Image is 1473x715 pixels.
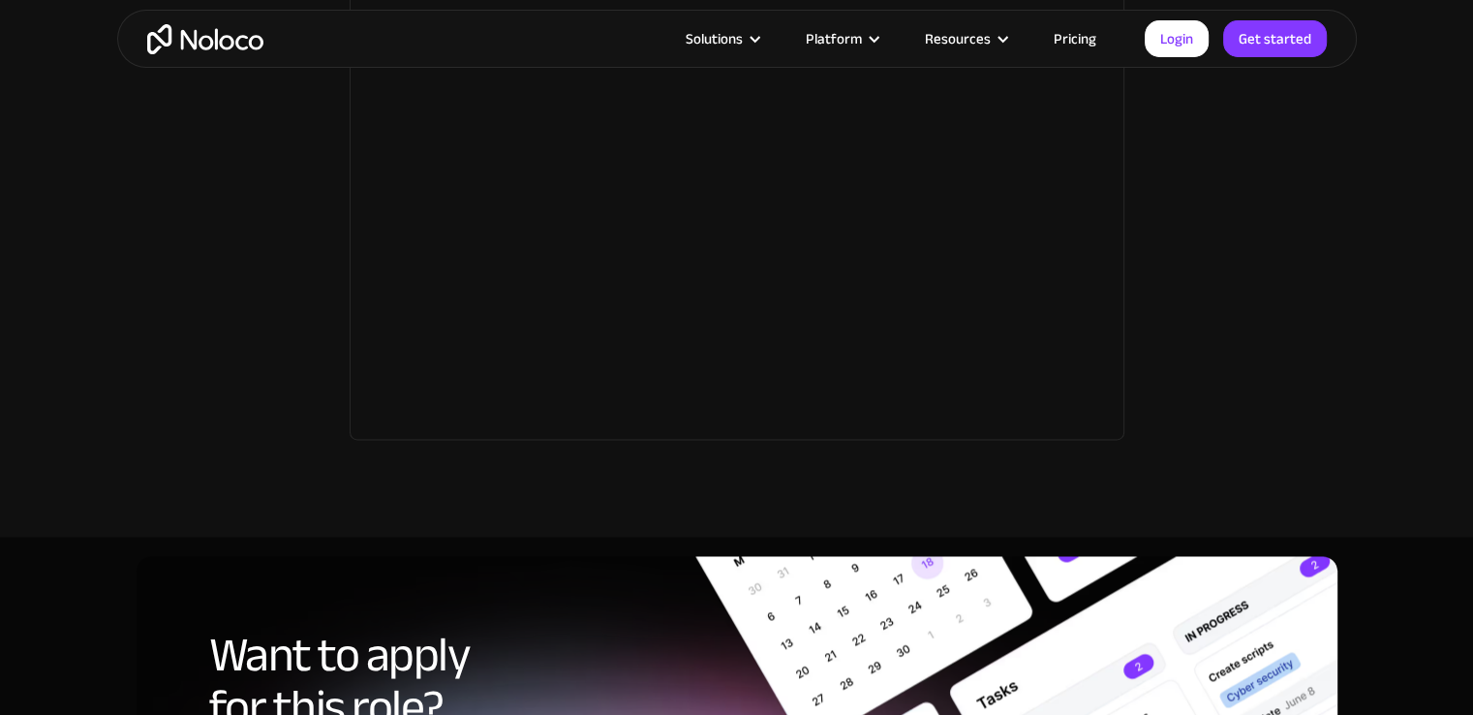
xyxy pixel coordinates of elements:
[901,26,1029,51] div: Resources
[661,26,782,51] div: Solutions
[1145,20,1209,57] a: Login
[1223,20,1327,57] a: Get started
[782,26,901,51] div: Platform
[147,24,263,54] a: home
[1029,26,1120,51] a: Pricing
[806,26,862,51] div: Platform
[686,26,743,51] div: Solutions
[925,26,991,51] div: Resources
